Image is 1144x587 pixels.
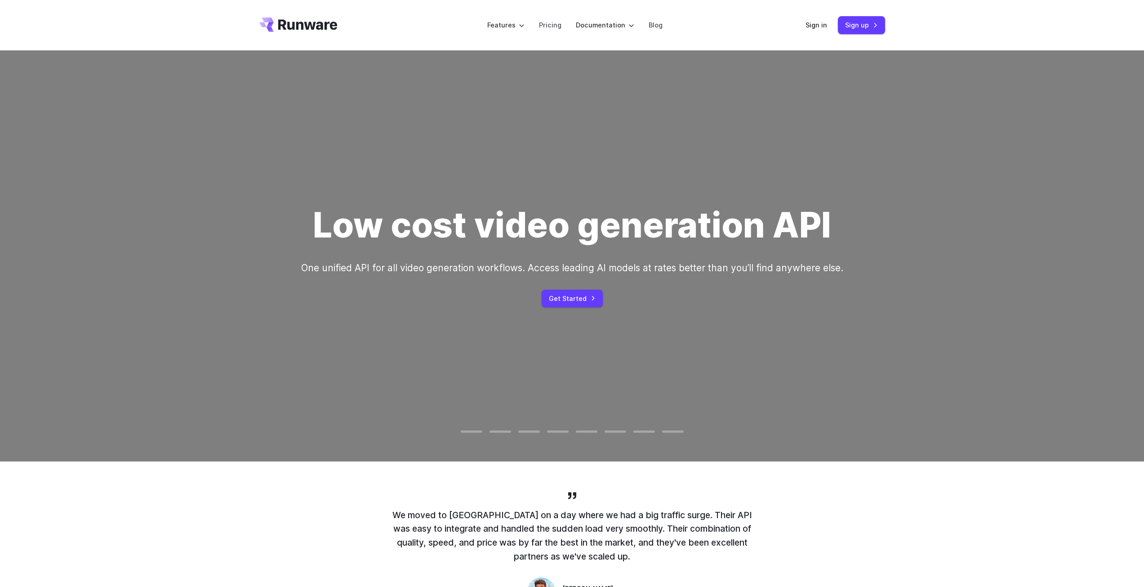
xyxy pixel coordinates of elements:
[649,20,663,30] a: Blog
[806,20,827,30] a: Sign in
[313,205,831,246] h1: Low cost video generation API
[838,16,885,34] a: Sign up
[259,18,338,32] a: Go to /
[542,290,603,307] a: Get Started
[487,20,525,30] label: Features
[392,508,752,564] p: We moved to [GEOGRAPHIC_DATA] on a day where we had a big traffic surge. Their API was easy to in...
[539,20,561,30] a: Pricing
[576,20,634,30] label: Documentation
[301,260,843,275] p: One unified API for all video generation workflows. Access leading AI models at rates better than...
